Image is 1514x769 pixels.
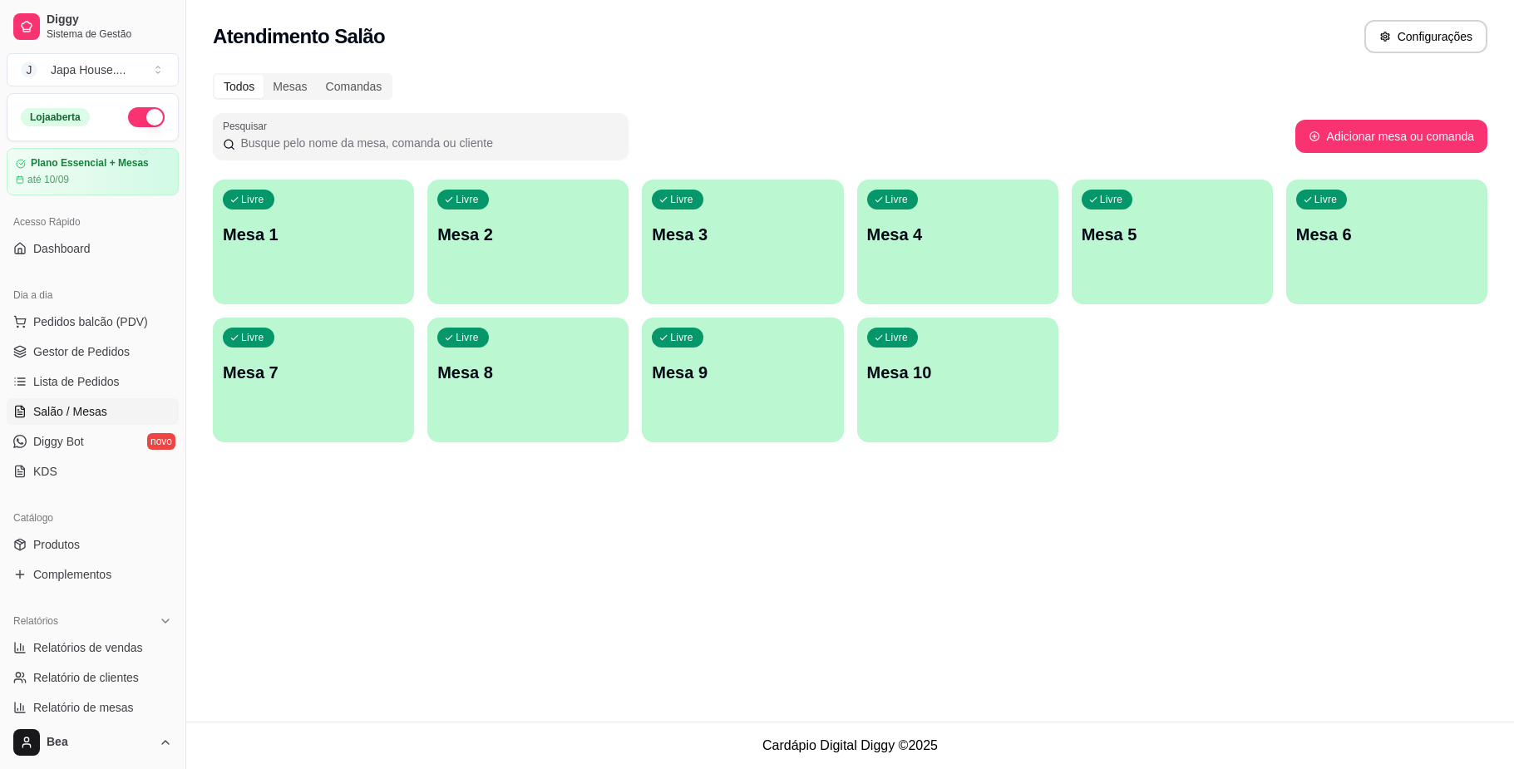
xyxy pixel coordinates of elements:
a: Dashboard [7,235,179,262]
p: Livre [241,193,264,206]
p: Livre [241,331,264,344]
article: até 10/09 [27,173,69,186]
p: Livre [456,331,479,344]
a: Plano Essencial + Mesasaté 10/09 [7,148,179,195]
a: Relatório de clientes [7,664,179,691]
a: Relatório de mesas [7,694,179,721]
span: Diggy Bot [33,433,84,450]
p: Mesa 5 [1082,223,1263,246]
article: Plano Essencial + Mesas [31,157,149,170]
a: Complementos [7,561,179,588]
p: Mesa 6 [1296,223,1477,246]
div: Dia a dia [7,282,179,308]
a: Salão / Mesas [7,398,179,425]
button: Select a team [7,53,179,86]
button: LivreMesa 10 [857,318,1058,442]
button: LivreMesa 1 [213,180,414,304]
button: Adicionar mesa ou comanda [1295,120,1487,153]
span: Dashboard [33,240,91,257]
span: Complementos [33,566,111,583]
button: Configurações [1364,20,1487,53]
button: LivreMesa 8 [427,318,629,442]
button: LivreMesa 2 [427,180,629,304]
span: Relatórios de vendas [33,639,143,656]
h2: Atendimento Salão [213,23,385,50]
p: Livre [1100,193,1123,206]
p: Livre [885,193,909,206]
p: Livre [670,331,693,344]
span: Lista de Pedidos [33,373,120,390]
a: Diggy Botnovo [7,428,179,455]
div: Acesso Rápido [7,209,179,235]
p: Mesa 7 [223,361,404,384]
label: Pesquisar [223,119,273,133]
footer: Cardápio Digital Diggy © 2025 [186,722,1514,769]
span: Sistema de Gestão [47,27,172,41]
p: Mesa 2 [437,223,619,246]
span: J [21,62,37,78]
div: Mesas [264,75,316,98]
div: Comandas [317,75,392,98]
p: Mesa 1 [223,223,404,246]
button: LivreMesa 3 [642,180,843,304]
p: Livre [456,193,479,206]
span: Diggy [47,12,172,27]
button: LivreMesa 4 [857,180,1058,304]
a: DiggySistema de Gestão [7,7,179,47]
span: Gestor de Pedidos [33,343,130,360]
div: Todos [215,75,264,98]
span: KDS [33,463,57,480]
a: Lista de Pedidos [7,368,179,395]
a: Produtos [7,531,179,558]
button: LivreMesa 7 [213,318,414,442]
button: LivreMesa 9 [642,318,843,442]
a: KDS [7,458,179,485]
button: Bea [7,722,179,762]
a: Gestor de Pedidos [7,338,179,365]
div: Japa House. ... [51,62,126,78]
span: Relatório de mesas [33,699,134,716]
button: Pedidos balcão (PDV) [7,308,179,335]
p: Mesa 4 [867,223,1048,246]
span: Relatório de clientes [33,669,139,686]
p: Mesa 10 [867,361,1048,384]
p: Mesa 3 [652,223,833,246]
p: Livre [885,331,909,344]
div: Loja aberta [21,108,90,126]
span: Salão / Mesas [33,403,107,420]
div: Catálogo [7,505,179,531]
button: Alterar Status [128,107,165,127]
p: Livre [670,193,693,206]
span: Relatórios [13,614,58,628]
span: Bea [47,735,152,750]
span: Produtos [33,536,80,553]
button: LivreMesa 5 [1072,180,1273,304]
span: Pedidos balcão (PDV) [33,313,148,330]
a: Relatórios de vendas [7,634,179,661]
p: Mesa 8 [437,361,619,384]
input: Pesquisar [235,135,619,151]
p: Mesa 9 [652,361,833,384]
button: LivreMesa 6 [1286,180,1487,304]
p: Livre [1314,193,1338,206]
